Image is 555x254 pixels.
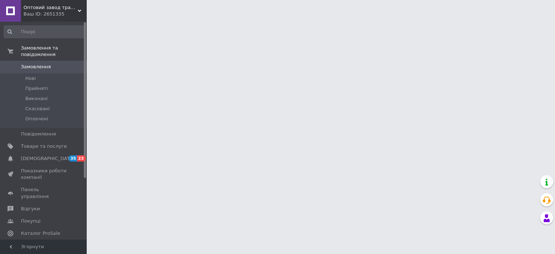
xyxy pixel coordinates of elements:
[23,4,78,11] span: Оптовий завод тракторних запчастин
[25,116,48,122] span: Оплачені
[25,106,50,112] span: Скасовані
[21,168,67,181] span: Показники роботи компанії
[25,85,48,92] span: Прийняті
[21,230,60,237] span: Каталог ProSale
[4,25,85,38] input: Пошук
[21,206,40,212] span: Відгуки
[21,218,40,224] span: Покупці
[21,186,67,199] span: Панель управління
[77,155,85,162] span: 23
[21,155,74,162] span: [DEMOGRAPHIC_DATA]
[21,64,51,70] span: Замовлення
[69,155,77,162] span: 35
[25,75,36,82] span: Нові
[21,131,56,137] span: Повідомлення
[21,45,87,58] span: Замовлення та повідомлення
[21,143,67,150] span: Товари та послуги
[23,11,87,17] div: Ваш ID: 2651335
[25,95,48,102] span: Виконані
